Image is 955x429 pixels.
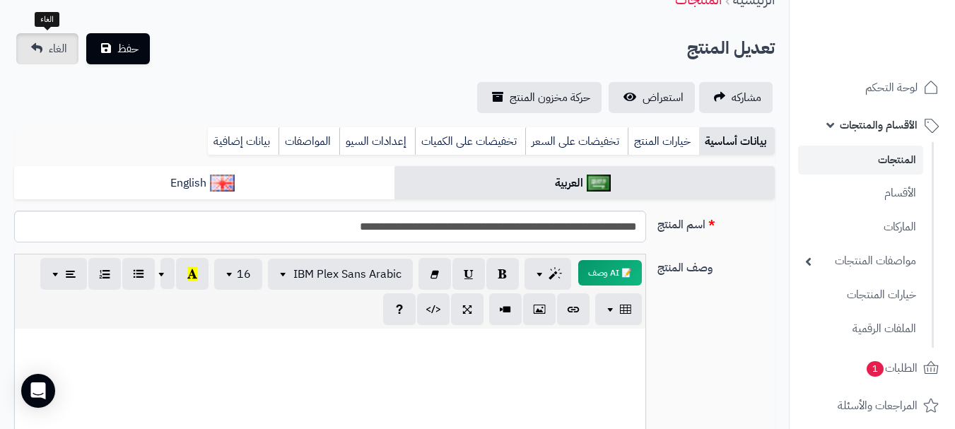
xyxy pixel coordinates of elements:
[609,82,695,113] a: استعراض
[798,314,923,344] a: الملفات الرقمية
[699,127,775,155] a: بيانات أساسية
[339,127,415,155] a: إعدادات السيو
[477,82,602,113] a: حركة مخزون المنتج
[699,82,773,113] a: مشاركه
[859,38,942,68] img: logo-2.png
[578,260,642,286] button: 📝 AI وصف
[214,259,262,290] button: 16
[237,266,251,283] span: 16
[35,12,59,28] div: الغاء
[652,254,780,276] label: وصف المنتج
[293,266,402,283] span: IBM Plex Sans Arabic
[210,175,235,192] img: English
[798,389,947,423] a: المراجعات والأسئلة
[798,71,947,105] a: لوحة التحكم
[16,33,78,64] a: الغاء
[652,211,780,233] label: اسم المنتج
[628,127,699,155] a: خيارات المنتج
[279,127,339,155] a: المواصفات
[798,246,923,276] a: مواصفات المنتجات
[525,127,628,155] a: تخفيضات على السعر
[867,361,884,377] span: 1
[865,78,918,98] span: لوحة التحكم
[21,374,55,408] div: Open Intercom Messenger
[798,146,923,175] a: المنتجات
[838,396,918,416] span: المراجعات والأسئلة
[687,34,775,63] h2: تعديل المنتج
[49,40,67,57] span: الغاء
[798,351,947,385] a: الطلبات1
[732,89,761,106] span: مشاركه
[840,115,918,135] span: الأقسام والمنتجات
[415,127,525,155] a: تخفيضات على الكميات
[268,259,413,290] button: IBM Plex Sans Arabic
[208,127,279,155] a: بيانات إضافية
[643,89,684,106] span: استعراض
[587,175,611,192] img: العربية
[798,212,923,242] a: الماركات
[117,40,139,57] span: حفظ
[798,178,923,208] a: الأقسام
[798,280,923,310] a: خيارات المنتجات
[394,166,775,201] a: العربية
[86,33,150,64] button: حفظ
[14,166,394,201] a: English
[865,358,918,378] span: الطلبات
[510,89,590,106] span: حركة مخزون المنتج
